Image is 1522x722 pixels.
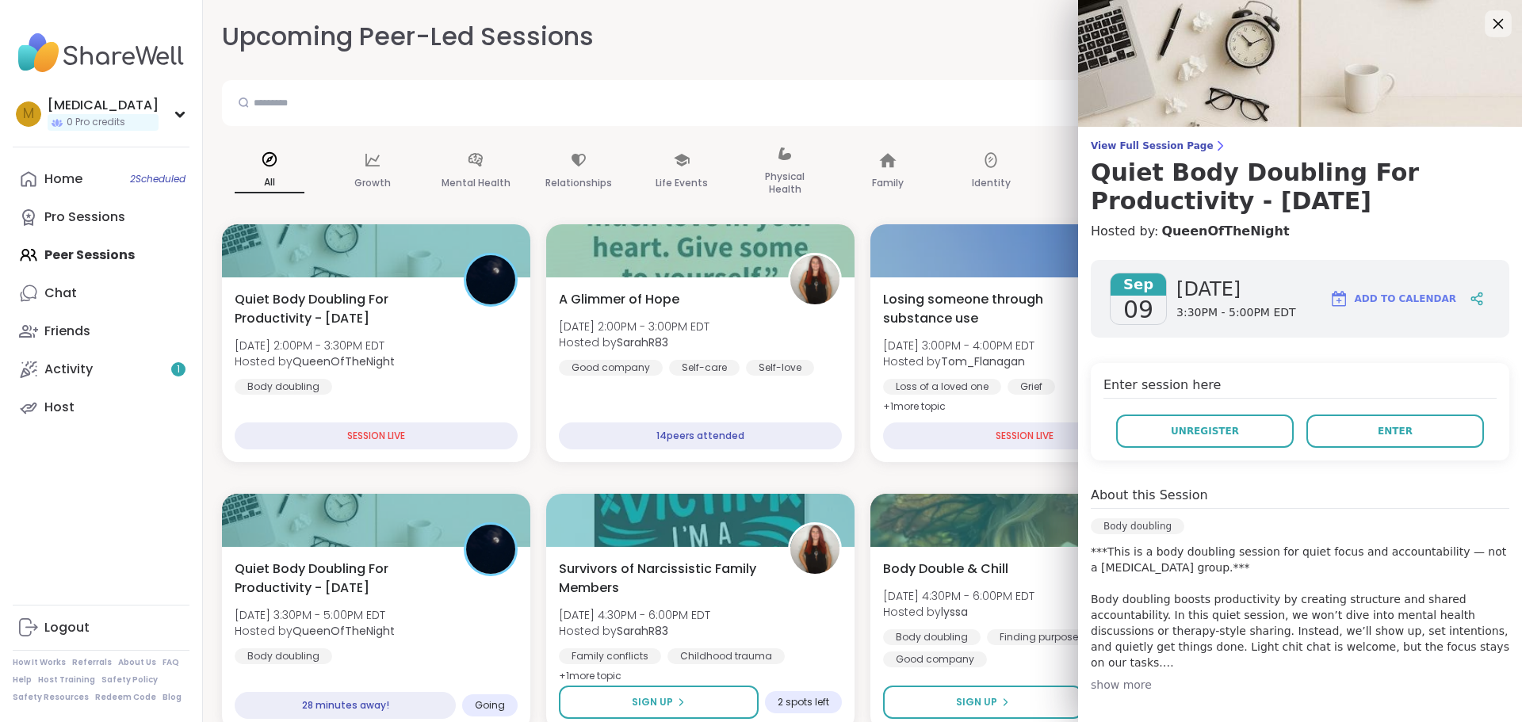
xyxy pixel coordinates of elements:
[235,623,395,639] span: Hosted by
[1091,486,1208,505] h4: About this Session
[883,604,1034,620] span: Hosted by
[67,116,125,129] span: 0 Pro credits
[177,363,180,376] span: 1
[13,609,189,647] a: Logout
[559,290,679,309] span: A Glimmer of Hope
[13,198,189,236] a: Pro Sessions
[790,525,839,574] img: SarahR83
[1378,424,1413,438] span: Enter
[13,274,189,312] a: Chat
[13,350,189,388] a: Activity1
[1161,222,1289,241] a: QueenOfTheNight
[1091,222,1509,241] h4: Hosted by:
[1176,277,1296,302] span: [DATE]
[941,604,968,620] b: lyssa
[13,388,189,426] a: Host
[44,399,75,416] div: Host
[1091,544,1509,670] p: ***This is a body doubling session for quiet focus and accountability — not a [MEDICAL_DATA] grou...
[1329,289,1348,308] img: ShareWell Logomark
[130,173,185,185] span: 2 Scheduled
[1091,518,1184,534] div: Body doubling
[44,323,90,340] div: Friends
[617,334,668,350] b: SarahR83
[1091,139,1509,216] a: View Full Session PageQuiet Body Doubling For Productivity - [DATE]
[1103,376,1497,399] h4: Enter session here
[1091,159,1509,216] h3: Quiet Body Doubling For Productivity - [DATE]
[559,648,661,664] div: Family conflicts
[235,560,446,598] span: Quiet Body Doubling For Productivity - [DATE]
[746,360,814,376] div: Self-love
[559,360,663,376] div: Good company
[466,525,515,574] img: QueenOfTheNight
[38,674,95,686] a: Host Training
[941,353,1025,369] b: Tom_Flanagan
[1355,292,1456,306] span: Add to Calendar
[883,651,987,667] div: Good company
[293,623,395,639] b: QueenOfTheNight
[883,686,1083,719] button: Sign Up
[95,692,156,703] a: Redeem Code
[118,657,156,668] a: About Us
[235,607,395,623] span: [DATE] 3:30PM - 5:00PM EDT
[222,19,594,55] h2: Upcoming Peer-Led Sessions
[44,285,77,302] div: Chat
[559,560,771,598] span: Survivors of Narcissistic Family Members
[235,379,332,395] div: Body doubling
[559,623,710,639] span: Hosted by
[1091,677,1509,693] div: show more
[872,174,904,193] p: Family
[617,623,668,639] b: SarahR83
[13,25,189,81] img: ShareWell Nav Logo
[972,174,1011,193] p: Identity
[13,160,189,198] a: Home2Scheduled
[559,334,709,350] span: Hosted by
[13,312,189,350] a: Friends
[1123,296,1153,324] span: 09
[956,695,997,709] span: Sign Up
[13,692,89,703] a: Safety Resources
[656,174,708,193] p: Life Events
[475,699,505,712] span: Going
[235,353,395,369] span: Hosted by
[987,629,1091,645] div: Finding purpose
[13,657,66,668] a: How It Works
[1008,379,1055,395] div: Grief
[883,353,1034,369] span: Hosted by
[235,648,332,664] div: Body doubling
[235,290,446,328] span: Quiet Body Doubling For Productivity - [DATE]
[1322,280,1463,318] button: Add to Calendar
[44,208,125,226] div: Pro Sessions
[559,607,710,623] span: [DATE] 4:30PM - 6:00PM EDT
[163,692,182,703] a: Blog
[13,674,32,686] a: Help
[778,696,829,709] span: 2 spots left
[354,174,391,193] p: Growth
[883,338,1034,353] span: [DATE] 3:00PM - 4:00PM EDT
[790,255,839,304] img: SarahR83
[883,379,1001,395] div: Loss of a loved one
[545,174,612,193] p: Relationships
[750,167,820,199] p: Physical Health
[235,692,456,719] div: 28 minutes away!
[559,422,842,449] div: 14 peers attended
[235,422,518,449] div: SESSION LIVE
[466,255,515,304] img: QueenOfTheNight
[163,657,179,668] a: FAQ
[101,674,158,686] a: Safety Policy
[559,686,759,719] button: Sign Up
[442,174,511,193] p: Mental Health
[1091,139,1509,152] span: View Full Session Page
[44,170,82,188] div: Home
[883,422,1166,449] div: SESSION LIVE
[559,319,709,334] span: [DATE] 2:00PM - 3:00PM EDT
[1111,273,1166,296] span: Sep
[669,360,740,376] div: Self-care
[1116,414,1294,448] button: Unregister
[667,648,785,664] div: Childhood trauma
[1306,414,1484,448] button: Enter
[48,97,159,114] div: [MEDICAL_DATA]
[883,629,981,645] div: Body doubling
[72,657,112,668] a: Referrals
[44,361,93,378] div: Activity
[883,290,1095,328] span: Losing someone through substance use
